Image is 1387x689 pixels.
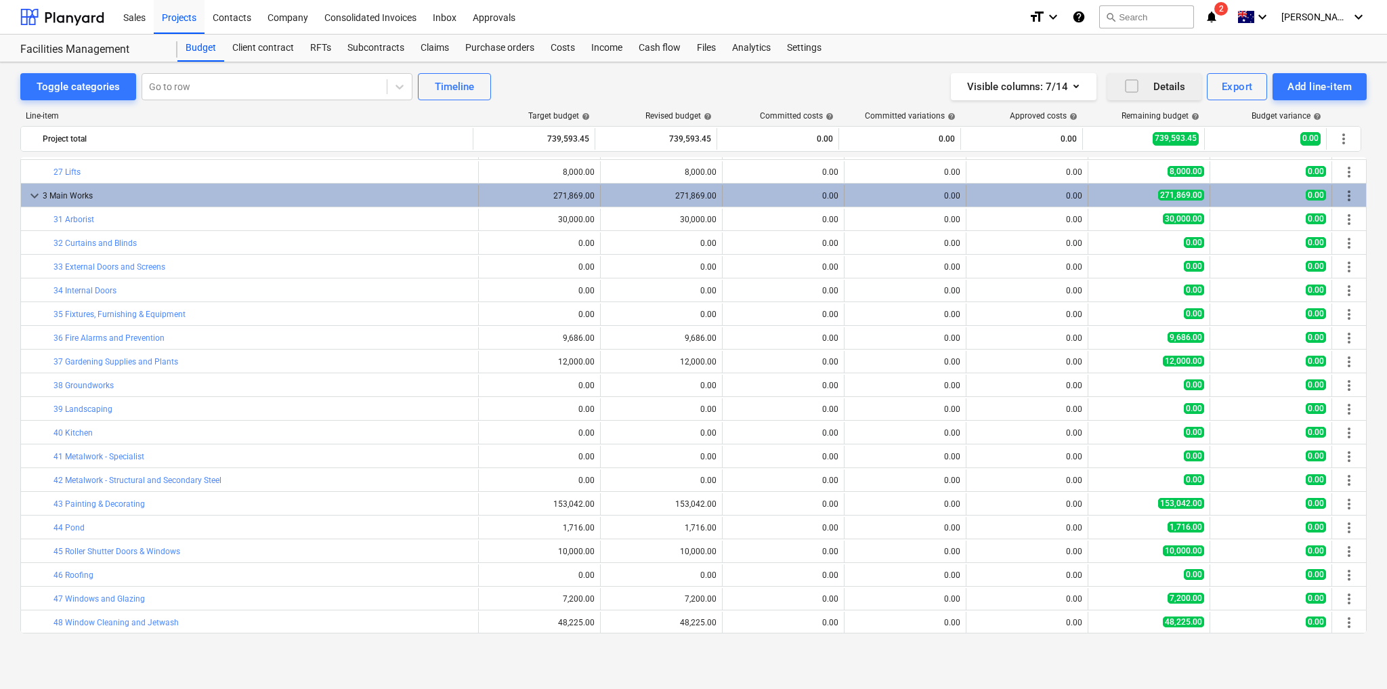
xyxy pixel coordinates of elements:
[728,547,838,556] div: 0.00
[1306,522,1326,533] span: 0.00
[606,594,717,604] div: 7,200.00
[1184,285,1204,295] span: 0.00
[54,570,93,580] a: 46 Roofing
[54,428,93,438] a: 40 Kitchen
[728,310,838,319] div: 0.00
[1306,166,1326,177] span: 0.00
[606,310,717,319] div: 0.00
[1341,591,1357,607] span: More actions
[1341,472,1357,488] span: More actions
[1341,496,1357,512] span: More actions
[606,215,717,224] div: 30,000.00
[606,262,717,272] div: 0.00
[54,594,145,604] a: 47 Windows and Glazing
[1306,308,1326,319] span: 0.00
[1184,237,1204,248] span: 0.00
[728,286,838,295] div: 0.00
[177,35,224,62] a: Budget
[850,618,960,627] div: 0.00
[224,35,302,62] div: Client contract
[606,404,717,414] div: 0.00
[435,78,474,96] div: Timeline
[418,73,491,100] button: Timeline
[728,333,838,343] div: 0.00
[412,35,457,62] div: Claims
[1341,259,1357,275] span: More actions
[728,523,838,533] div: 0.00
[20,43,161,57] div: Facilities Management
[606,428,717,438] div: 0.00
[972,357,1082,367] div: 0.00
[850,594,960,604] div: 0.00
[972,499,1082,509] div: 0.00
[972,215,1082,224] div: 0.00
[1306,545,1326,556] span: 0.00
[579,112,590,121] span: help
[1306,261,1326,272] span: 0.00
[54,310,186,319] a: 35 Fixtures, Furnishing & Equipment
[54,238,137,248] a: 32 Curtains and Blinds
[528,111,590,121] div: Target budget
[728,452,838,461] div: 0.00
[1306,569,1326,580] span: 0.00
[1341,164,1357,180] span: More actions
[728,167,838,177] div: 0.00
[1184,569,1204,580] span: 0.00
[1273,73,1367,100] button: Add line-item
[54,286,116,295] a: 34 Internal Doors
[728,215,838,224] div: 0.00
[1341,543,1357,560] span: More actions
[606,547,717,556] div: 10,000.00
[606,191,717,201] div: 271,869.00
[542,35,583,62] a: Costs
[1252,111,1321,121] div: Budget variance
[1341,354,1357,370] span: More actions
[54,452,144,461] a: 41 Metalwork - Specialist
[1306,498,1326,509] span: 0.00
[760,111,834,121] div: Committed costs
[1184,451,1204,461] span: 0.00
[972,333,1082,343] div: 0.00
[484,381,595,390] div: 0.00
[1306,379,1326,390] span: 0.00
[1341,306,1357,322] span: More actions
[1341,520,1357,536] span: More actions
[1067,112,1077,121] span: help
[1341,283,1357,299] span: More actions
[606,452,717,461] div: 0.00
[484,310,595,319] div: 0.00
[583,35,631,62] a: Income
[54,167,81,177] a: 27 Lifts
[484,191,595,201] div: 271,869.00
[972,238,1082,248] div: 0.00
[1163,213,1204,224] span: 30,000.00
[302,35,339,62] a: RFTs
[1341,401,1357,417] span: More actions
[484,476,595,485] div: 0.00
[850,262,960,272] div: 0.00
[850,310,960,319] div: 0.00
[54,618,179,627] a: 48 Window Cleaning and Jetwash
[37,78,120,96] div: Toggle categories
[1306,403,1326,414] span: 0.00
[606,357,717,367] div: 12,000.00
[631,35,689,62] a: Cash flow
[54,333,165,343] a: 36 Fire Alarms and Prevention
[779,35,830,62] a: Settings
[850,357,960,367] div: 0.00
[728,357,838,367] div: 0.00
[43,128,467,150] div: Project total
[689,35,724,62] a: Files
[606,570,717,580] div: 0.00
[728,499,838,509] div: 0.00
[1306,617,1326,627] span: 0.00
[1184,427,1204,438] span: 0.00
[972,167,1082,177] div: 0.00
[1168,522,1204,533] span: 1,716.00
[54,523,85,533] a: 44 Pond
[701,112,712,121] span: help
